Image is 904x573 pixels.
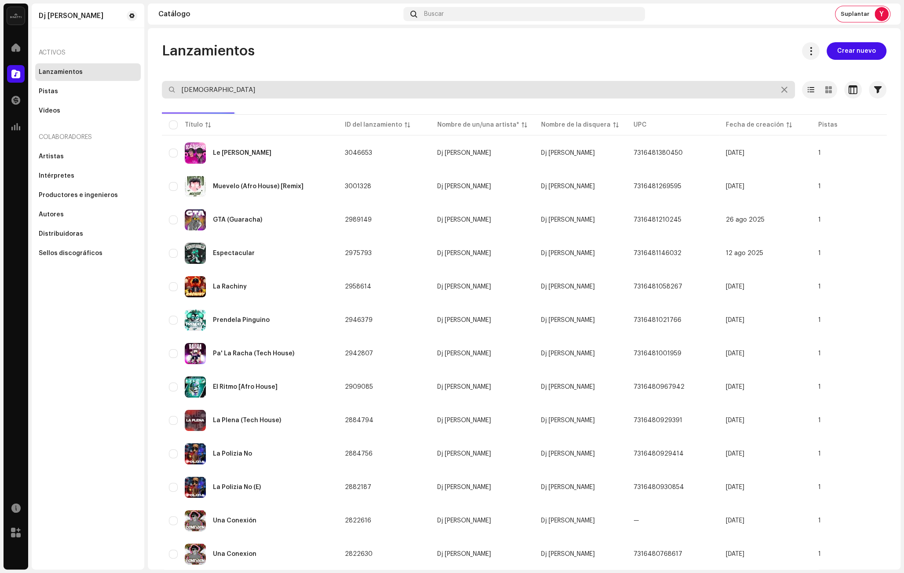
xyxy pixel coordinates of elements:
[185,410,206,431] img: f56d452f-ef38-489e-9ee8-a06908b02995
[726,250,763,256] span: 12 ago 2025
[185,477,206,498] img: 7ddbb454-f41e-4e3d-b7f5-5ad855a9bd2d
[541,551,595,557] span: Dj Yeison Mx
[39,192,118,199] div: Productores e ingenieros
[345,217,372,223] span: 2989149
[424,11,444,18] span: Buscar
[437,250,527,256] span: Dj Yeison Mx
[35,225,141,243] re-m-nav-item: Distribuidoras
[541,284,595,290] span: Dj Yeison Mx
[345,384,373,390] span: 2909085
[437,150,491,156] div: Dj [PERSON_NAME]
[35,245,141,262] re-m-nav-item: Sellos discográficos
[726,384,744,390] span: 3 jul 2025
[437,451,491,457] div: Dj [PERSON_NAME]
[35,127,141,148] re-a-nav-header: Colaboradores
[35,206,141,223] re-m-nav-item: Autores
[39,12,103,19] div: Dj Yeison Mx
[875,7,889,21] div: Y
[818,317,821,323] span: 1
[39,250,102,257] div: Sellos discográficos
[39,153,64,160] div: Artistas
[185,209,206,230] img: a1653fd6-c9e8-4394-b71f-e1f807dfb994
[726,417,744,423] span: 23 jun 2025
[39,69,83,76] div: Lanzamientos
[633,250,681,256] span: 7316481146032
[437,451,527,457] span: Dj Yeison Mx
[437,250,491,256] div: Dj [PERSON_NAME]
[827,42,886,60] button: Crear nuevo
[541,317,595,323] span: Dj Yeison Mx
[213,451,252,457] div: La Polizia No
[185,142,206,164] img: 8aa35f1c-2581-4371-92d4-d1b2a66d8f35
[39,107,60,114] div: Videos
[7,7,25,25] img: 02a7c2d3-3c89-4098-b12f-2ff2945c95ee
[437,518,491,524] div: Dj [PERSON_NAME]
[39,88,58,95] div: Pistas
[437,317,491,323] div: Dj [PERSON_NAME]
[726,317,744,323] span: 14 jul 2025
[213,350,294,357] div: Pa' La Racha (Tech House)
[437,217,491,223] div: Dj [PERSON_NAME]
[818,518,821,524] span: 1
[633,384,684,390] span: 7316480967942
[437,217,527,223] span: Dj Yeison Mx
[818,384,821,390] span: 1
[437,484,527,490] span: Dj Yeison Mx
[345,284,371,290] span: 2958614
[437,284,527,290] span: Dj Yeison Mx
[437,384,491,390] div: Dj [PERSON_NAME]
[633,150,683,156] span: 7316481380450
[162,81,795,99] input: Buscar
[345,150,372,156] span: 3046653
[213,518,256,524] div: Una Conexión
[541,250,595,256] span: Dj Yeison Mx
[185,310,206,331] img: e0906224-536c-485a-9872-f0537a5b7038
[437,183,527,190] span: Dj Yeison Mx
[818,451,821,457] span: 1
[726,120,784,129] div: Fecha de creación
[158,11,400,18] div: Catálogo
[213,250,255,256] div: Espectacular
[39,172,74,179] div: Intérpretes
[437,518,527,524] span: Dj Yeison Mx
[437,484,491,490] div: Dj [PERSON_NAME]
[345,417,373,423] span: 2884794
[541,518,595,524] span: Dj Yeison Mx
[437,150,527,156] span: Dj Yeison Mx
[437,120,519,129] div: Nombre de un/una artista*
[345,518,371,524] span: 2822616
[541,183,595,190] span: Dj Yeison Mx
[185,376,206,398] img: fdc7a9d6-3473-4b62-869d-86f521b3e4a1
[185,120,203,129] div: Título
[437,284,491,290] div: Dj [PERSON_NAME]
[437,384,527,390] span: Dj Yeison Mx
[345,551,373,557] span: 2822630
[185,176,206,197] img: 910240cf-2b63-4b31-8b51-442b7c6e96db
[185,443,206,464] img: 54a978a5-7833-4597-9155-657e98bf983b
[213,284,247,290] div: La Rachiny
[345,250,372,256] span: 2975793
[633,518,639,524] span: —
[35,102,141,120] re-m-nav-item: Videos
[213,551,256,557] div: Una Conexion
[726,284,744,290] span: 24 jul 2025
[345,350,373,357] span: 2942807
[437,317,527,323] span: Dj Yeison Mx
[345,120,402,129] div: ID del lanzamiento
[213,317,270,323] div: Prendela Pinguino
[818,484,821,490] span: 1
[541,350,595,357] span: Dj Yeison Mx
[185,544,206,565] img: cd07d2d5-a362-4670-a14d-0ea2dcaa0127
[818,183,821,190] span: 1
[837,42,876,60] span: Crear nuevo
[541,150,595,156] span: Dj Yeison Mx
[437,417,491,423] div: Dj [PERSON_NAME]
[35,42,141,63] div: Activos
[726,217,765,223] span: 26 ago 2025
[541,384,595,390] span: Dj Yeison Mx
[633,183,681,190] span: 7316481269595
[213,217,262,223] div: GTA (Guaracha)
[35,167,141,185] re-m-nav-item: Intérpretes
[726,518,744,524] span: 29 may 2025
